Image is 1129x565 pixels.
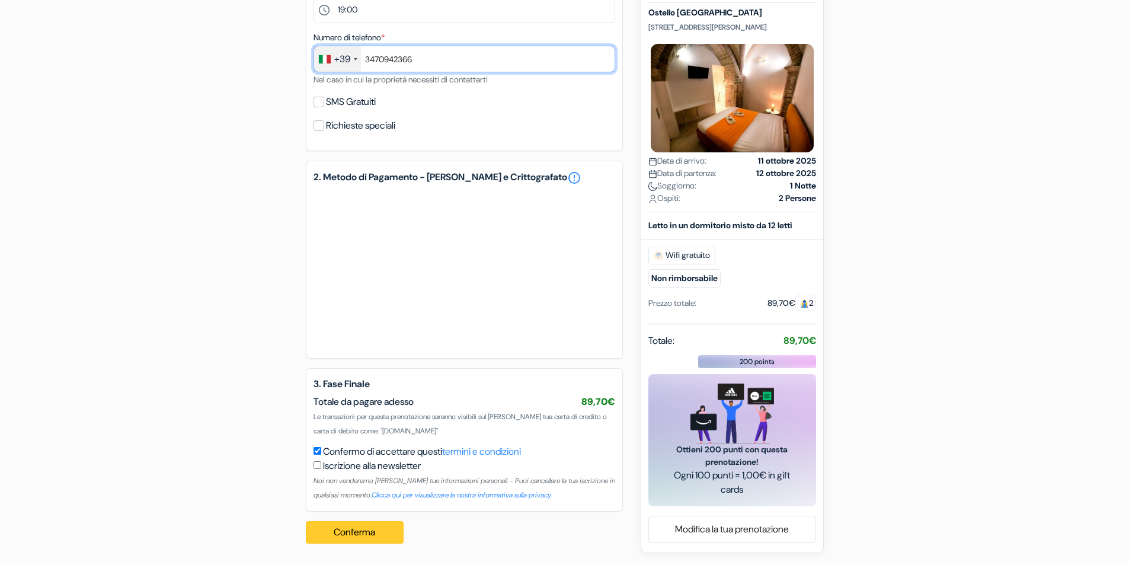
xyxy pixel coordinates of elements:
button: Conferma [306,521,404,544]
span: 2 [795,295,816,311]
a: error_outline [567,171,581,185]
img: moon.svg [648,182,657,191]
h5: 3. Fase Finale [314,378,615,390]
span: Wifi gratuito [648,247,715,264]
span: Ospiti: [648,192,680,205]
span: Totale da pagare adesso [314,395,414,408]
small: Nel caso in cui la proprietà necessiti di contattarti [314,74,488,85]
small: Noi non venderemo [PERSON_NAME] tue informazioni personali - Puoi cancellare la tua iscrizione in... [314,476,615,500]
span: Ottieni 200 punti con questa prenotazione! [663,443,802,468]
span: Le transazioni per questa prenotazione saranno visibili sul [PERSON_NAME] tua carta di credito o ... [314,412,607,436]
span: Soggiorno: [648,180,696,192]
div: 89,70€ [767,297,816,309]
span: Data di arrivo: [648,155,706,167]
label: SMS Gratuiti [326,94,376,110]
strong: 11 ottobre 2025 [758,155,816,167]
strong: 1 Notte [790,180,816,192]
label: Iscrizione alla newsletter [323,459,421,473]
p: [STREET_ADDRESS][PERSON_NAME] [648,23,816,32]
span: 200 points [740,356,775,367]
div: +39 [334,52,350,66]
span: 89,70€ [581,395,615,408]
img: calendar.svg [648,170,657,178]
img: user_icon.svg [648,194,657,203]
strong: 2 Persone [779,192,816,205]
img: calendar.svg [648,157,657,166]
strong: 89,70€ [783,334,816,347]
iframe: Casella di inserimento pagamento sicuro con carta [325,202,603,337]
b: Letto in un dormitorio misto da 12 letti [648,220,792,231]
span: Totale: [648,334,674,348]
img: gift_card_hero_new.png [690,384,774,443]
a: Modifica la tua prenotazione [649,518,815,541]
label: Richieste speciali [326,117,395,134]
div: Prezzo totale: [648,297,696,309]
strong: 12 ottobre 2025 [756,167,816,180]
a: termini e condizioni [442,445,521,458]
h5: 2. Metodo di Pagamento - [PERSON_NAME] e Crittografato [314,171,615,185]
small: Non rimborsabile [648,269,721,288]
span: Ogni 100 punti = 1,00€ in gift cards [663,468,802,497]
h5: Ostello [GEOGRAPHIC_DATA] [648,8,816,18]
input: 312 345 6789 [314,46,615,72]
label: Confermo di accettare questi [323,445,521,459]
img: free_wifi.svg [654,251,663,260]
a: Clicca qui per visualizzare la nostra informativa sulla privacy. [372,490,552,500]
img: guest.svg [800,299,809,308]
span: Data di partenza: [648,167,717,180]
label: Numero di telefono [314,31,385,44]
div: Italy (Italia): +39 [314,46,361,72]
